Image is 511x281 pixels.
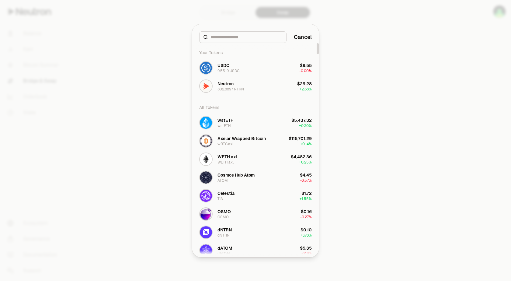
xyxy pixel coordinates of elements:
[294,33,312,41] button: Cancel
[196,132,315,150] button: wBTC.axl LogoAxelar Wrapped BitcoinwBTC.axl$115,701.29+0.14%
[200,208,212,220] img: OSMO Logo
[217,245,232,251] div: dATOM
[200,244,212,257] img: dATOM Logo
[200,171,212,184] img: ATOM Logo
[217,190,235,196] div: Celestia
[217,209,231,215] div: OSMO
[301,227,312,233] div: $0.10
[200,190,212,202] img: TIA Logo
[291,154,312,160] div: $4,482.36
[196,205,315,223] button: OSMO LogoOSMOOSMO$0.16-0.27%
[217,160,234,165] div: WETH.axl
[300,172,312,178] div: $4.45
[297,81,312,87] div: $29.28
[196,114,315,132] button: wstETH LogowstETHwstETH$5,437.32+0.30%
[196,187,315,205] button: TIA LogoCelestiaTIA$1.72+1.55%
[300,87,312,92] span: + 2.68%
[217,135,266,142] div: Axelar Wrapped Bitcoin
[196,47,315,59] div: Your Tokens
[200,226,212,238] img: dNTRN Logo
[291,117,312,123] div: $5,437.32
[217,62,229,68] div: USDC
[217,172,255,178] div: Cosmos Hub Atom
[217,68,239,73] div: 9.5519 USDC
[217,227,232,233] div: dNTRN
[217,123,231,128] div: wstETH
[301,251,312,256] span: -0.18%
[300,62,312,68] div: $9.55
[196,150,315,168] button: WETH.axl LogoWETH.axlWETH.axl$4,482.36+0.25%
[196,59,315,77] button: USDC LogoUSDC9.5519 USDC$9.55-0.00%
[289,135,312,142] div: $115,701.29
[196,77,315,95] button: NTRN LogoNeutron302.8897 NTRN$29.28+2.68%
[217,87,244,92] div: 302.8897 NTRN
[301,190,312,196] div: $1.72
[301,209,312,215] div: $0.16
[299,68,312,73] span: -0.00%
[300,233,312,238] span: + 3.78%
[196,241,315,260] button: dATOM LogodATOMdATOM$5.35-0.18%
[200,80,212,92] img: NTRN Logo
[217,251,230,256] div: dATOM
[299,123,312,128] span: + 0.30%
[217,142,233,146] div: wBTC.axl
[217,154,237,160] div: WETH.axl
[300,142,312,146] span: + 0.14%
[200,153,212,165] img: WETH.axl Logo
[300,215,312,220] span: -0.27%
[200,117,212,129] img: wstETH Logo
[196,223,315,241] button: dNTRN LogodNTRNdNTRN$0.10+3.78%
[217,233,230,238] div: dNTRN
[217,178,228,183] div: ATOM
[300,196,312,201] span: + 1.55%
[217,117,234,123] div: wstETH
[299,160,312,165] span: + 0.25%
[200,135,212,147] img: wBTC.axl Logo
[217,81,234,87] div: Neutron
[217,215,229,220] div: OSMO
[196,101,315,114] div: All Tokens
[300,178,312,183] span: -0.57%
[300,245,312,251] div: $5.35
[217,196,223,201] div: TIA
[196,168,315,187] button: ATOM LogoCosmos Hub AtomATOM$4.45-0.57%
[200,62,212,74] img: USDC Logo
